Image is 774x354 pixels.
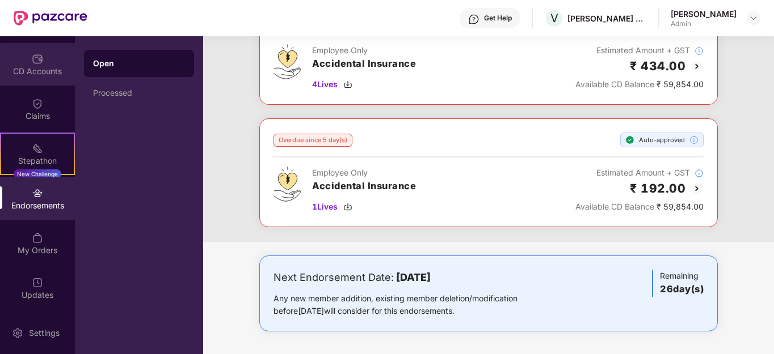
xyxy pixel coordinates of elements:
[312,78,338,91] span: 4 Lives
[484,14,512,23] div: Get Help
[12,327,23,339] img: svg+xml;base64,PHN2ZyBpZD0iU2V0dGluZy0yMHgyMCIgeG1sbnM9Imh0dHA6Ly93d3cudzMub3JnLzIwMDAvc3ZnIiB3aW...
[312,44,416,57] div: Employee Only
[575,44,704,57] div: Estimated Amount + GST
[32,143,43,154] img: svg+xml;base64,PHN2ZyB4bWxucz0iaHR0cDovL3d3dy53My5vcmcvMjAwMC9zdmciIHdpZHRoPSIyMSIgaGVpZ2h0PSIyMC...
[312,167,416,179] div: Employee Only
[14,11,87,25] img: New Pazcare Logo
[32,232,43,244] img: svg+xml;base64,PHN2ZyBpZD0iTXlfT3JkZXJzIiBkYXRhLW5hbWU9Ik15IE9yZGVycyIgeG1sbnM9Imh0dHA6Ly93d3cudz...
[274,167,301,202] img: svg+xml;base64,PHN2ZyB4bWxucz0iaHR0cDovL3d3dy53My5vcmcvMjAwMC9zdmciIHdpZHRoPSI0OS4zMjEiIGhlaWdodD...
[468,14,479,25] img: svg+xml;base64,PHN2ZyBpZD0iSGVscC0zMngzMiIgeG1sbnM9Imh0dHA6Ly93d3cudzMub3JnLzIwMDAvc3ZnIiB3aWR0aD...
[625,135,634,144] img: svg+xml;base64,PHN2ZyBpZD0iU3RlcC1Eb25lLTE2eDE2IiB4bWxucz0iaHR0cDovL3d3dy53My5vcmcvMjAwMC9zdmciIH...
[689,135,699,144] img: svg+xml;base64,PHN2ZyBpZD0iSW5mb18tXzMyeDMyIiBkYXRhLW5hbWU9IkluZm8gLSAzMngzMiIgeG1sbnM9Imh0dHA6Ly...
[343,202,352,211] img: svg+xml;base64,PHN2ZyBpZD0iRG93bmxvYWQtMzJ4MzIiIHhtbG5zPSJodHRwOi8vd3d3LnczLm9yZy8yMDAwL3N2ZyIgd2...
[32,98,43,109] img: svg+xml;base64,PHN2ZyBpZD0iQ2xhaW0iIHhtbG5zPSJodHRwOi8vd3d3LnczLm9yZy8yMDAwL3N2ZyIgd2lkdGg9IjIwIi...
[32,277,43,288] img: svg+xml;base64,PHN2ZyBpZD0iVXBkYXRlZCIgeG1sbnM9Imh0dHA6Ly93d3cudzMub3JnLzIwMDAvc3ZnIiB3aWR0aD0iMj...
[274,134,352,147] div: Overdue since 5 day(s)
[312,179,416,194] h3: Accidental Insurance
[567,13,647,24] div: [PERSON_NAME] ESTATES DEVELOPERS PRIVATE LIMITED
[550,11,558,25] span: V
[1,155,74,167] div: Stepathon
[630,57,685,75] h2: ₹ 434.00
[312,201,338,213] span: 1 Lives
[695,169,704,178] img: svg+xml;base64,PHN2ZyBpZD0iSW5mb18tXzMyeDMyIiBkYXRhLW5hbWU9IkluZm8gLSAzMngzMiIgeG1sbnM9Imh0dHA6Ly...
[660,282,704,297] h3: 26 day(s)
[620,133,704,147] div: Auto-approved
[575,201,704,213] div: ₹ 59,854.00
[575,79,654,89] span: Available CD Balance
[575,78,704,91] div: ₹ 59,854.00
[274,44,301,79] img: svg+xml;base64,PHN2ZyB4bWxucz0iaHR0cDovL3d3dy53My5vcmcvMjAwMC9zdmciIHdpZHRoPSI0OS4zMjEiIGhlaWdodD...
[652,270,704,297] div: Remaining
[575,167,704,179] div: Estimated Amount + GST
[274,292,553,317] div: Any new member addition, existing member deletion/modification before [DATE] will consider for th...
[93,58,185,69] div: Open
[32,53,43,65] img: svg+xml;base64,PHN2ZyBpZD0iQ0RfQWNjb3VudHMiIGRhdGEtbmFtZT0iQ0QgQWNjb3VudHMiIHhtbG5zPSJodHRwOi8vd3...
[312,57,416,71] h3: Accidental Insurance
[690,59,704,73] img: svg+xml;base64,PHN2ZyBpZD0iQmFjay0yMHgyMCIgeG1sbnM9Imh0dHA6Ly93d3cudzMub3JnLzIwMDAvc3ZnIiB3aWR0aD...
[26,327,63,339] div: Settings
[749,14,758,23] img: svg+xml;base64,PHN2ZyBpZD0iRHJvcGRvd24tMzJ4MzIiIHhtbG5zPSJodHRwOi8vd3d3LnczLm9yZy8yMDAwL3N2ZyIgd2...
[93,88,185,97] div: Processed
[671,8,737,19] div: [PERSON_NAME]
[671,19,737,28] div: Admin
[32,187,43,199] img: svg+xml;base64,PHN2ZyBpZD0iRW5kb3JzZW1lbnRzIiB4bWxucz0iaHR0cDovL3d3dy53My5vcmcvMjAwMC9zdmciIHdpZH...
[343,80,352,89] img: svg+xml;base64,PHN2ZyBpZD0iRG93bmxvYWQtMzJ4MzIiIHhtbG5zPSJodHRwOi8vd3d3LnczLm9yZy8yMDAwL3N2ZyIgd2...
[575,202,654,211] span: Available CD Balance
[630,179,685,198] h2: ₹ 192.00
[396,271,431,283] b: [DATE]
[695,46,704,56] img: svg+xml;base64,PHN2ZyBpZD0iSW5mb18tXzMyeDMyIiBkYXRhLW5hbWU9IkluZm8gLSAzMngzMiIgeG1sbnM9Imh0dHA6Ly...
[14,169,61,178] div: New Challenge
[274,270,553,285] div: Next Endorsement Date:
[690,182,704,195] img: svg+xml;base64,PHN2ZyBpZD0iQmFjay0yMHgyMCIgeG1sbnM9Imh0dHA6Ly93d3cudzMub3JnLzIwMDAvc3ZnIiB3aWR0aD...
